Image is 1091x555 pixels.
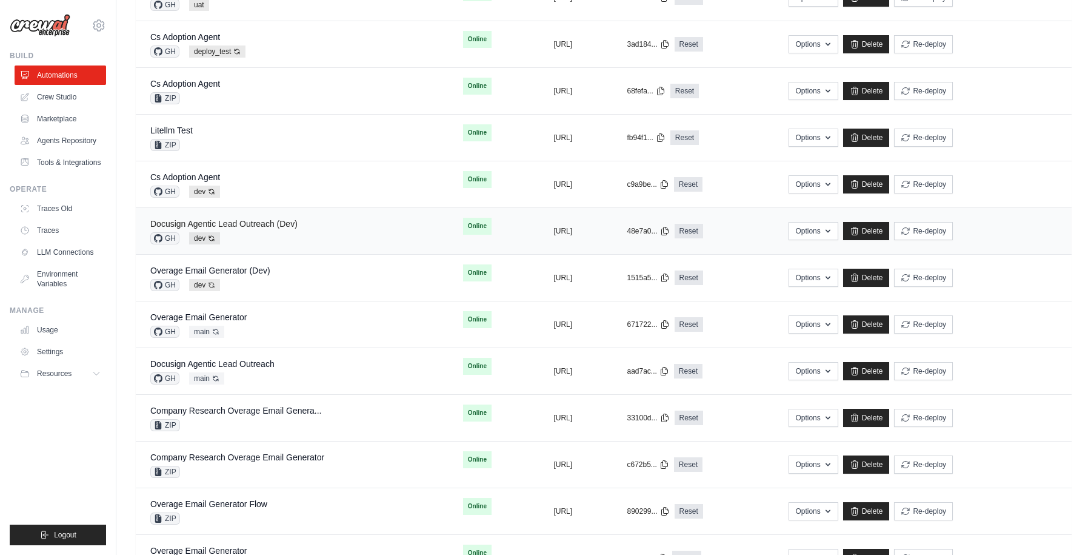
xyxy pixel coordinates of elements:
[15,153,106,172] a: Tools & Integrations
[894,409,953,427] button: Re-deploy
[894,269,953,287] button: Re-deploy
[843,35,890,53] a: Delete
[894,456,953,474] button: Re-deploy
[10,306,106,315] div: Manage
[150,172,220,182] a: Cs Adoption Agent
[150,452,324,462] a: Company Research Overage Email Generator
[463,405,492,422] span: Online
[150,92,180,104] span: ZIP
[627,506,669,516] button: 890299...
[894,222,953,240] button: Re-deploy
[789,362,838,380] button: Options
[463,218,492,235] span: Online
[789,269,838,287] button: Options
[150,266,270,275] a: Overage Email Generator (Dev)
[15,66,106,85] a: Automations
[150,186,179,198] span: GH
[894,502,953,520] button: Re-deploy
[15,221,106,240] a: Traces
[463,264,492,281] span: Online
[15,131,106,150] a: Agents Repository
[627,226,669,236] button: 48e7a0...
[15,109,106,129] a: Marketplace
[789,175,838,193] button: Options
[843,456,890,474] a: Delete
[15,364,106,383] button: Resources
[627,86,665,96] button: 68fefa...
[189,186,220,198] span: dev
[150,499,267,509] a: Overage Email Generator Flow
[463,171,492,188] span: Online
[843,82,890,100] a: Delete
[150,513,180,525] span: ZIP
[189,372,224,385] span: main
[10,184,106,194] div: Operate
[150,232,179,244] span: GH
[150,139,180,151] span: ZIP
[843,129,890,147] a: Delete
[463,498,492,515] span: Online
[463,78,492,95] span: Online
[789,315,838,334] button: Options
[843,362,890,380] a: Delete
[15,264,106,294] a: Environment Variables
[463,358,492,375] span: Online
[463,124,492,141] span: Online
[189,279,220,291] span: dev
[894,35,953,53] button: Re-deploy
[150,126,193,135] a: Litellm Test
[843,502,890,520] a: Delete
[15,87,106,107] a: Crew Studio
[894,315,953,334] button: Re-deploy
[789,35,838,53] button: Options
[675,411,703,425] a: Reset
[627,133,665,143] button: fb94f1...
[150,79,220,89] a: Cs Adoption Agent
[843,315,890,334] a: Delete
[150,219,298,229] a: Docusign Agentic Lead Outreach (Dev)
[10,14,70,37] img: Logo
[15,243,106,262] a: LLM Connections
[150,32,220,42] a: Cs Adoption Agent
[843,222,890,240] a: Delete
[894,362,953,380] button: Re-deploy
[843,175,890,193] a: Delete
[627,366,669,376] button: aad7ac...
[150,279,179,291] span: GH
[54,530,76,540] span: Logout
[463,311,492,328] span: Online
[627,273,669,283] button: 1515a5...
[843,409,890,427] a: Delete
[10,525,106,545] button: Logout
[150,312,247,322] a: Overage Email Generator
[150,372,179,385] span: GH
[894,82,953,100] button: Re-deploy
[463,451,492,468] span: Online
[674,457,702,472] a: Reset
[150,419,180,431] span: ZIP
[789,502,838,520] button: Options
[627,320,669,329] button: 671722...
[150,45,179,58] span: GH
[15,342,106,362] a: Settings
[189,232,220,244] span: dev
[674,364,702,378] a: Reset
[674,177,702,192] a: Reset
[670,130,699,145] a: Reset
[150,466,180,478] span: ZIP
[675,37,703,52] a: Reset
[463,31,492,48] span: Online
[189,326,224,338] span: main
[627,413,669,423] button: 33100d...
[675,317,703,332] a: Reset
[894,129,953,147] button: Re-deploy
[789,222,838,240] button: Options
[675,271,703,285] a: Reset
[627,460,669,469] button: c672b5...
[843,269,890,287] a: Delete
[789,129,838,147] button: Options
[10,51,106,61] div: Build
[675,224,703,238] a: Reset
[37,369,72,378] span: Resources
[150,359,275,369] a: Docusign Agentic Lead Outreach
